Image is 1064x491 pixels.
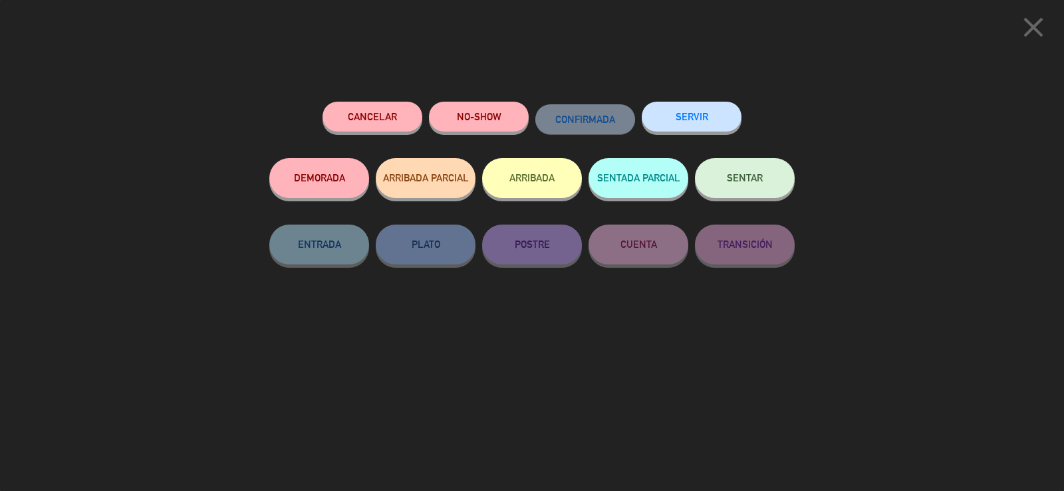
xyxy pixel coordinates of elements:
[1013,10,1054,49] button: close
[727,172,763,183] span: SENTAR
[383,172,469,183] span: ARRIBADA PARCIAL
[482,158,582,198] button: ARRIBADA
[269,158,369,198] button: DEMORADA
[535,104,635,134] button: CONFIRMADA
[642,102,741,132] button: SERVIR
[1017,11,1050,44] i: close
[695,158,795,198] button: SENTAR
[269,225,369,264] button: ENTRADA
[589,225,688,264] button: CUENTA
[589,158,688,198] button: SENTADA PARCIAL
[429,102,529,132] button: NO-SHOW
[482,225,582,264] button: POSTRE
[555,114,615,125] span: CONFIRMADA
[376,158,475,198] button: ARRIBADA PARCIAL
[323,102,422,132] button: Cancelar
[376,225,475,264] button: PLATO
[695,225,795,264] button: TRANSICIÓN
